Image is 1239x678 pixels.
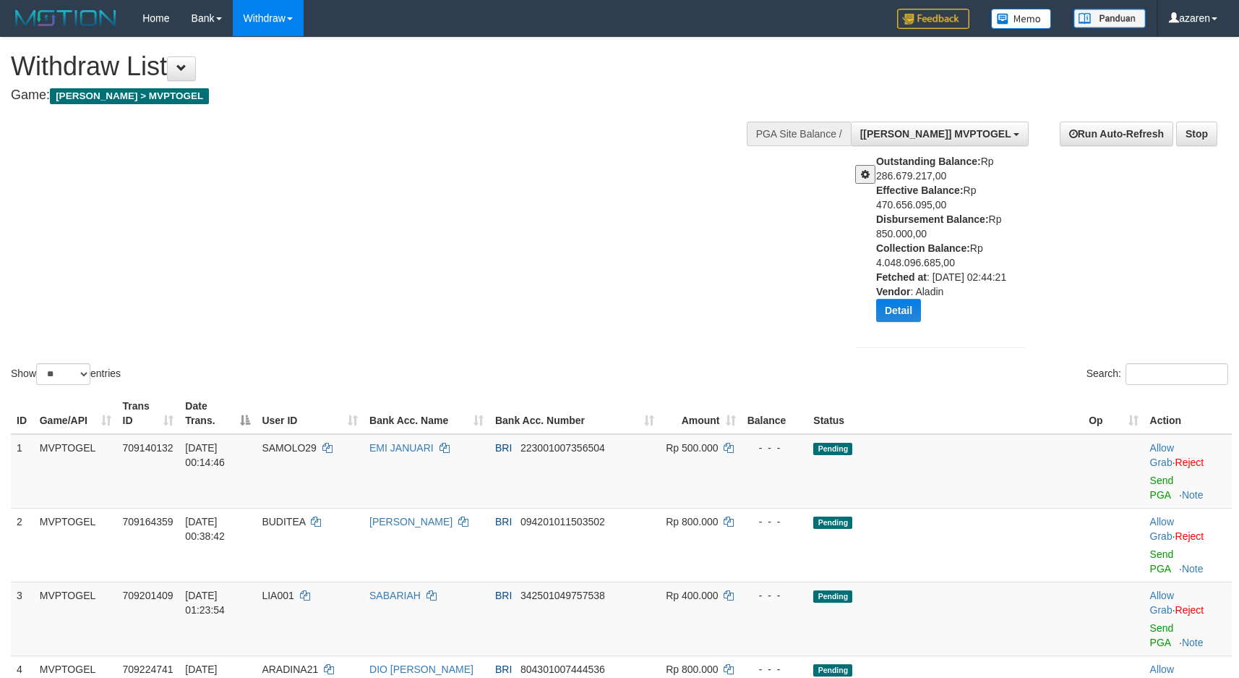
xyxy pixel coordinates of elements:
[897,9,969,29] img: Feedback.jpg
[1073,9,1146,28] img: panduan.png
[747,662,802,677] div: - - -
[185,442,225,468] span: [DATE] 00:14:46
[520,516,605,527] span: Copy 094201011503502 to clipboard
[1086,363,1228,385] label: Search:
[1150,590,1174,616] a: Allow Grab
[11,7,121,29] img: MOTION_logo.png
[813,664,852,677] span: Pending
[369,442,434,454] a: EMI JANUARI
[1175,604,1204,616] a: Reject
[1126,363,1228,385] input: Search:
[495,516,512,527] span: BRI
[1150,516,1175,542] span: ·
[1150,548,1174,575] a: Send PGA
[185,516,225,542] span: [DATE] 00:38:42
[123,442,173,454] span: 709140132
[11,52,812,81] h1: Withdraw List
[34,582,117,656] td: MVPTOGEL
[34,393,117,434] th: Game/API: activate to sort column ascending
[36,363,90,385] select: Showentries
[1182,563,1204,575] a: Note
[117,393,180,434] th: Trans ID: activate to sort column ascending
[747,441,802,455] div: - - -
[1150,442,1174,468] a: Allow Grab
[256,393,364,434] th: User ID: activate to sort column ascending
[495,590,512,601] span: BRI
[34,508,117,582] td: MVPTOGEL
[123,664,173,675] span: 709224741
[876,156,981,167] b: Outstanding Balance:
[1083,393,1144,434] th: Op: activate to sort column ascending
[34,434,117,509] td: MVPTOGEL
[369,590,421,601] a: SABARIAH
[11,582,34,656] td: 3
[1176,122,1217,146] a: Stop
[520,442,605,454] span: Copy 223001007356504 to clipboard
[876,154,1036,333] div: Rp 286.679.217,00 Rp 470.656.095,00 Rp 850.000,00 Rp 4.048.096.685,00 : [DATE] 02:44:21 : Aladin
[520,664,605,675] span: Copy 804301007444536 to clipboard
[747,514,802,529] div: - - -
[369,516,453,527] a: [PERSON_NAME]
[489,393,660,434] th: Bank Acc. Number: activate to sort column ascending
[666,516,718,527] span: Rp 800.000
[666,590,718,601] span: Rp 400.000
[876,286,910,297] b: Vendor
[369,664,473,675] a: DIO [PERSON_NAME]
[1144,393,1232,434] th: Action
[660,393,741,434] th: Amount: activate to sort column ascending
[747,122,851,146] div: PGA Site Balance /
[123,516,173,527] span: 709164359
[876,299,921,322] button: Detail
[185,590,225,616] span: [DATE] 01:23:54
[1150,590,1175,616] span: ·
[666,664,718,675] span: Rp 800.000
[1150,475,1174,501] a: Send PGA
[50,88,209,104] span: [PERSON_NAME] > MVPTOGEL
[813,517,852,529] span: Pending
[1150,622,1174,648] a: Send PGA
[11,363,121,385] label: Show entries
[876,271,927,283] b: Fetched at
[991,9,1052,29] img: Button%20Memo.svg
[1175,530,1204,542] a: Reject
[364,393,489,434] th: Bank Acc. Name: activate to sort column ascending
[1144,434,1232,509] td: ·
[1182,637,1204,648] a: Note
[1150,442,1175,468] span: ·
[876,213,989,225] b: Disbursement Balance:
[666,442,718,454] span: Rp 500.000
[813,590,852,603] span: Pending
[11,508,34,582] td: 2
[1175,457,1204,468] a: Reject
[876,185,964,196] b: Effective Balance:
[860,128,1011,140] span: [[PERSON_NAME]] MVPTOGEL
[1144,508,1232,582] td: ·
[495,442,512,454] span: BRI
[495,664,512,675] span: BRI
[262,664,318,675] span: ARADINA21
[262,516,305,527] span: BUDITEA
[747,588,802,603] div: - - -
[813,443,852,455] span: Pending
[11,88,812,103] h4: Game:
[876,242,970,254] b: Collection Balance:
[179,393,256,434] th: Date Trans.: activate to sort column descending
[807,393,1083,434] th: Status
[520,590,605,601] span: Copy 342501049757538 to clipboard
[262,590,293,601] span: LIA001
[742,393,808,434] th: Balance
[1150,516,1174,542] a: Allow Grab
[851,122,1029,146] button: [[PERSON_NAME]] MVPTOGEL
[1060,122,1173,146] a: Run Auto-Refresh
[262,442,316,454] span: SAMOLO29
[1182,489,1204,501] a: Note
[1144,582,1232,656] td: ·
[123,590,173,601] span: 709201409
[11,434,34,509] td: 1
[11,393,34,434] th: ID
